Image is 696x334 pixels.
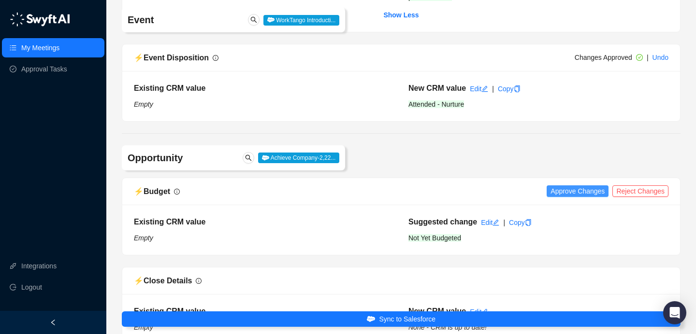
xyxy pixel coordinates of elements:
[663,301,686,324] div: Open Intercom Messenger
[134,187,170,195] span: ⚡️ Budget
[21,59,67,79] a: Approval Tasks
[498,85,521,93] a: Copy
[21,278,42,297] span: Logout
[258,153,339,161] a: Achieve Company-2,22...
[481,85,488,92] span: edit
[50,319,57,326] span: left
[408,100,464,108] span: Attended - Nurture
[196,278,202,284] span: info-circle
[134,323,153,331] i: Empty
[134,306,394,317] h5: Existing CRM value
[213,55,218,61] span: info-circle
[408,234,461,242] span: Not Yet Budgeted
[470,308,488,316] a: Edit
[503,217,505,228] div: |
[547,185,609,197] button: Approve Changes
[470,85,488,93] a: Edit
[481,308,488,315] span: edit
[408,216,477,228] h5: Suggested change
[408,306,466,317] h5: New CRM value
[263,15,340,26] span: WorkTango Introducti...
[525,219,532,226] span: copy
[408,83,466,94] h5: New CRM value
[263,16,340,24] a: WorkTango Introducti...
[652,54,668,61] a: Undo
[174,189,180,195] span: info-circle
[575,54,632,61] span: Changes Approved
[134,54,209,62] span: ⚡️ Event Disposition
[647,54,649,61] span: |
[616,186,665,196] span: Reject Changes
[21,256,57,276] a: Integrations
[10,12,70,27] img: logo-05li4sbe.png
[134,83,394,94] h5: Existing CRM value
[250,16,257,23] span: search
[408,323,487,331] i: None - CRM is up to date!
[379,314,435,324] span: Sync to Salesforce
[481,219,499,226] a: Edit
[509,219,532,226] a: Copy
[134,277,192,285] span: ⚡️ Close Details
[514,85,521,92] span: copy
[383,11,419,19] strong: Show Less
[493,219,499,226] span: edit
[21,38,59,57] a: My Meetings
[245,154,252,161] span: search
[134,216,394,228] h5: Existing CRM value
[134,100,153,108] i: Empty
[128,13,248,27] h4: Event
[128,151,248,165] h4: Opportunity
[612,185,668,197] button: Reject Changes
[636,54,643,61] span: check-circle
[10,284,16,291] span: logout
[258,153,339,163] span: Achieve Company-2,22...
[492,83,494,94] div: |
[122,311,681,327] button: Sync to Salesforce
[551,186,605,196] span: Approve Changes
[134,234,153,242] i: Empty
